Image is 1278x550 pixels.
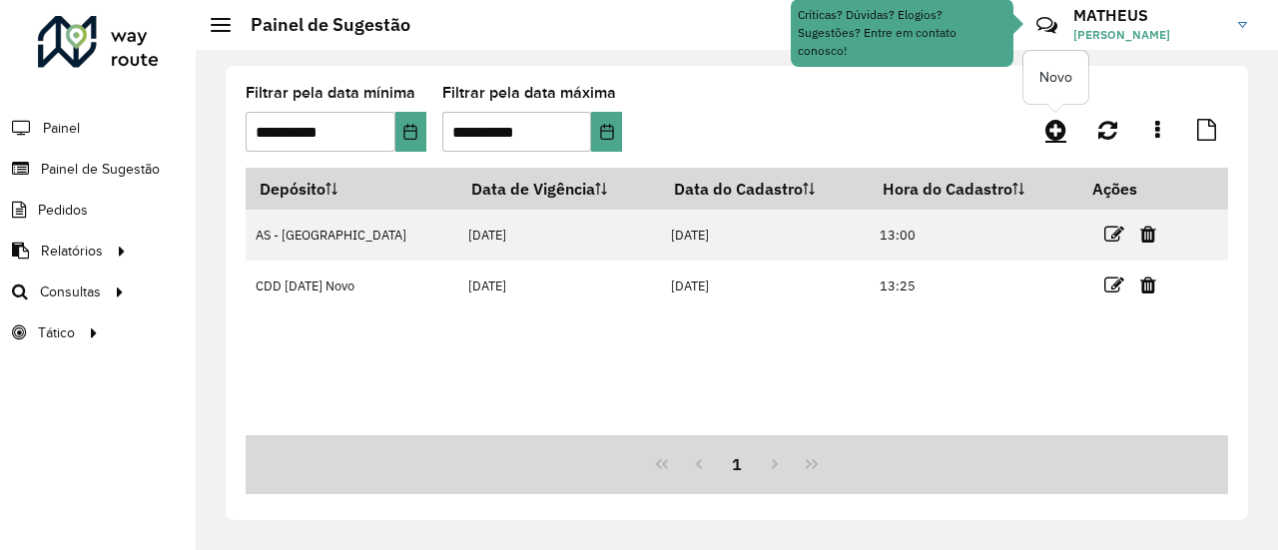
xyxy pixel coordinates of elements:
[40,281,101,302] span: Consultas
[246,168,458,210] th: Depósito
[38,322,75,343] span: Tático
[1140,221,1156,248] a: Excluir
[231,14,410,36] h2: Painel de Sugestão
[458,210,661,261] td: [DATE]
[38,200,88,221] span: Pedidos
[41,159,160,180] span: Painel de Sugestão
[1140,272,1156,298] a: Excluir
[660,261,869,311] td: [DATE]
[246,210,458,261] td: AS - [GEOGRAPHIC_DATA]
[1073,6,1223,25] h3: MATHEUS
[1104,272,1124,298] a: Editar
[1104,221,1124,248] a: Editar
[395,112,426,152] button: Choose Date
[869,261,1078,311] td: 13:25
[1078,168,1198,210] th: Ações
[660,168,869,210] th: Data do Cadastro
[41,241,103,262] span: Relatórios
[246,81,415,105] label: Filtrar pela data mínima
[1073,26,1223,44] span: [PERSON_NAME]
[869,210,1078,261] td: 13:00
[458,261,661,311] td: [DATE]
[1025,4,1068,47] a: Contato Rápido
[1023,51,1088,104] div: Novo
[442,81,616,105] label: Filtrar pela data máxima
[43,118,80,139] span: Painel
[591,112,622,152] button: Choose Date
[718,445,756,483] button: 1
[246,261,458,311] td: CDD [DATE] Novo
[869,168,1078,210] th: Hora do Cadastro
[660,210,869,261] td: [DATE]
[458,168,661,210] th: Data de Vigência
